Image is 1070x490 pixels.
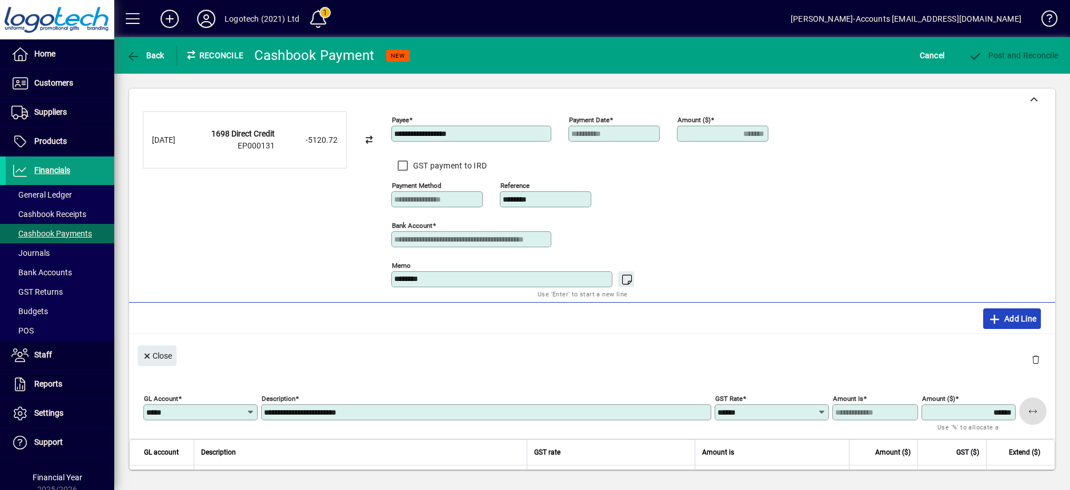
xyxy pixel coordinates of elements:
[126,51,165,60] span: Back
[569,116,610,124] mat-label: Payment Date
[211,129,275,138] strong: 1698 Direct Credit
[833,395,863,403] mat-label: Amount is
[965,45,1061,66] button: Post and Reconcile
[262,395,295,403] mat-label: Description
[188,9,225,29] button: Profile
[135,350,179,360] app-page-header-button: Close
[11,248,50,258] span: Journals
[1019,397,1047,425] button: Apply remaining balance
[937,420,1007,445] mat-hint: Use '%' to allocate a percentage
[33,473,82,482] span: Financial Year
[6,282,114,302] a: GST Returns
[527,465,695,488] td: Exempt 0.000%
[392,116,409,124] mat-label: Payee
[917,465,986,488] td: 0.00
[142,347,172,366] span: Close
[6,341,114,369] a: Staff
[34,437,63,447] span: Support
[875,446,911,459] span: Amount ($)
[391,52,405,59] span: NEW
[11,268,72,277] span: Bank Accounts
[695,465,849,488] td: GST Exclusive
[34,136,67,146] span: Products
[500,182,530,190] mat-label: Reference
[6,370,114,399] a: Reports
[6,185,114,204] a: General Ledger
[392,222,432,230] mat-label: Bank Account
[138,346,177,366] button: Close
[6,428,114,457] a: Support
[6,224,114,243] a: Cashbook Payments
[144,395,178,403] mat-label: GL Account
[34,350,52,359] span: Staff
[920,46,945,65] span: Cancel
[280,134,338,146] div: -5120.72
[6,204,114,224] a: Cashbook Receipts
[791,10,1021,28] div: [PERSON_NAME]-Accounts [EMAIL_ADDRESS][DOMAIN_NAME]
[144,446,179,459] span: GL account
[983,308,1041,329] button: Add Line
[6,263,114,282] a: Bank Accounts
[678,116,711,124] mat-label: Amount ($)
[6,399,114,428] a: Settings
[194,465,527,488] td: Wages/Salaries - [PERSON_NAME]
[702,446,734,459] span: Amount is
[6,243,114,263] a: Journals
[986,465,1055,488] td: 576.80
[34,78,73,87] span: Customers
[1022,354,1049,364] app-page-header-button: Delete
[6,302,114,321] a: Budgets
[538,287,627,300] mat-hint: Use 'Enter' to start a new line
[534,446,560,459] span: GST rate
[11,229,92,238] span: Cashbook Payments
[956,446,979,459] span: GST ($)
[968,51,1058,60] span: Post and Reconcile
[11,210,86,219] span: Cashbook Receipts
[849,465,917,488] td: 576.80
[152,134,198,146] div: [DATE]
[922,395,955,403] mat-label: Amount ($)
[34,166,70,175] span: Financials
[392,182,442,190] mat-label: Payment method
[1009,446,1040,459] span: Extend ($)
[225,10,299,28] div: Logotech (2021) Ltd
[1022,346,1049,373] button: Delete
[6,40,114,69] a: Home
[11,190,72,199] span: General Ledger
[123,45,167,66] button: Back
[988,310,1037,328] span: Add Line
[1033,2,1056,39] a: Knowledge Base
[715,395,743,403] mat-label: GST rate
[34,49,55,58] span: Home
[11,307,48,316] span: Budgets
[6,321,114,340] a: POS
[34,379,62,388] span: Reports
[11,326,34,335] span: POS
[238,141,275,150] span: EP000131
[411,160,487,171] label: GST payment to IRD
[917,45,948,66] button: Cancel
[254,46,375,65] div: Cashbook Payment
[392,262,411,270] mat-label: Memo
[6,98,114,127] a: Suppliers
[201,446,236,459] span: Description
[151,9,188,29] button: Add
[11,287,63,296] span: GST Returns
[34,107,67,117] span: Suppliers
[34,408,63,417] span: Settings
[6,127,114,156] a: Products
[177,46,246,65] div: Reconcile
[6,69,114,98] a: Customers
[114,45,177,66] app-page-header-button: Back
